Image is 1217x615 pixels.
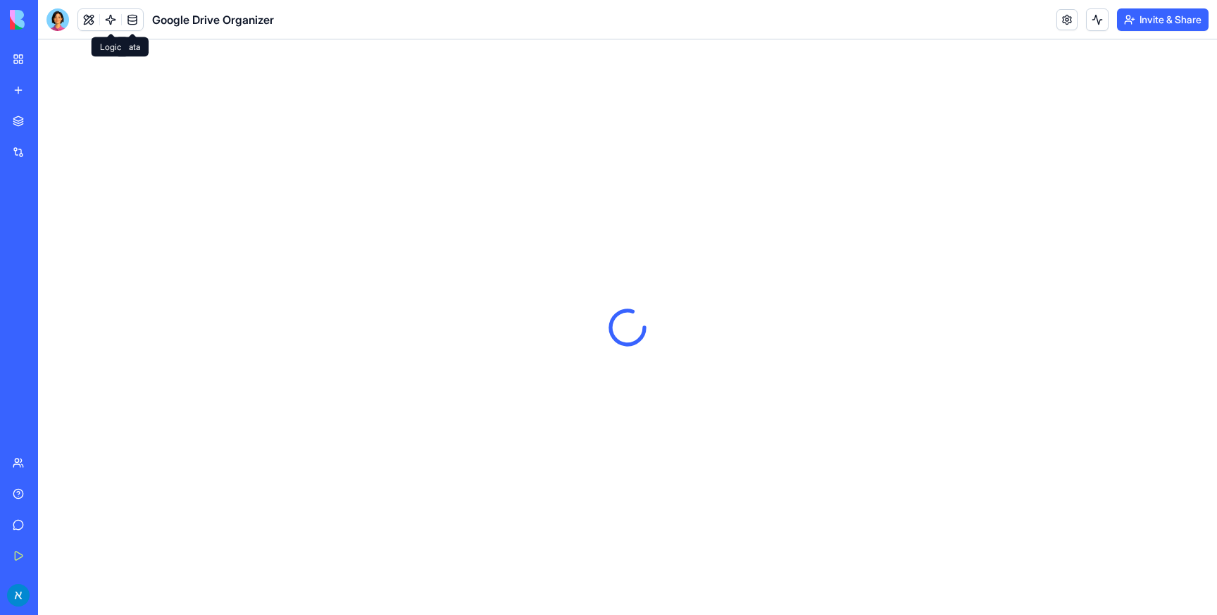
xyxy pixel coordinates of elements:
span: Google Drive Organizer [152,11,274,28]
div: Logic [92,37,130,57]
div: Data [115,37,149,57]
img: ACg8ocLwfop-f9Hw_eWiCyC3DvI-LUM8cI31YkCUEE4cMVcRaraNGA=s96-c [7,584,30,607]
button: Invite & Share [1117,8,1209,31]
img: logo [10,10,97,30]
